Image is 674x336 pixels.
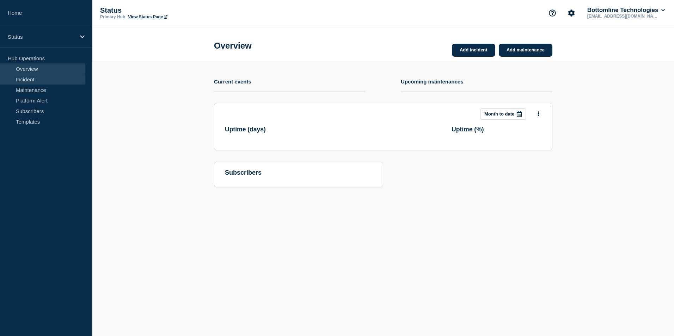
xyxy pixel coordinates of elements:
[564,6,579,20] button: Account settings
[225,169,372,176] h4: subscribers
[401,79,464,85] h4: Upcoming maintenances
[452,126,484,133] h3: Uptime ( % )
[586,14,659,19] p: [EMAIL_ADDRESS][DOMAIN_NAME]
[452,44,495,57] a: Add incident
[128,14,167,19] a: View Status Page
[499,44,552,57] a: Add maintenance
[545,6,560,20] button: Support
[214,79,251,85] h4: Current events
[225,126,266,133] h3: Uptime ( days )
[214,41,252,51] h1: Overview
[480,108,526,120] button: Month to date
[8,34,75,40] p: Status
[100,6,241,14] p: Status
[100,14,125,19] p: Primary Hub
[586,7,666,14] button: Bottomline Technologies
[484,111,514,117] p: Month to date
